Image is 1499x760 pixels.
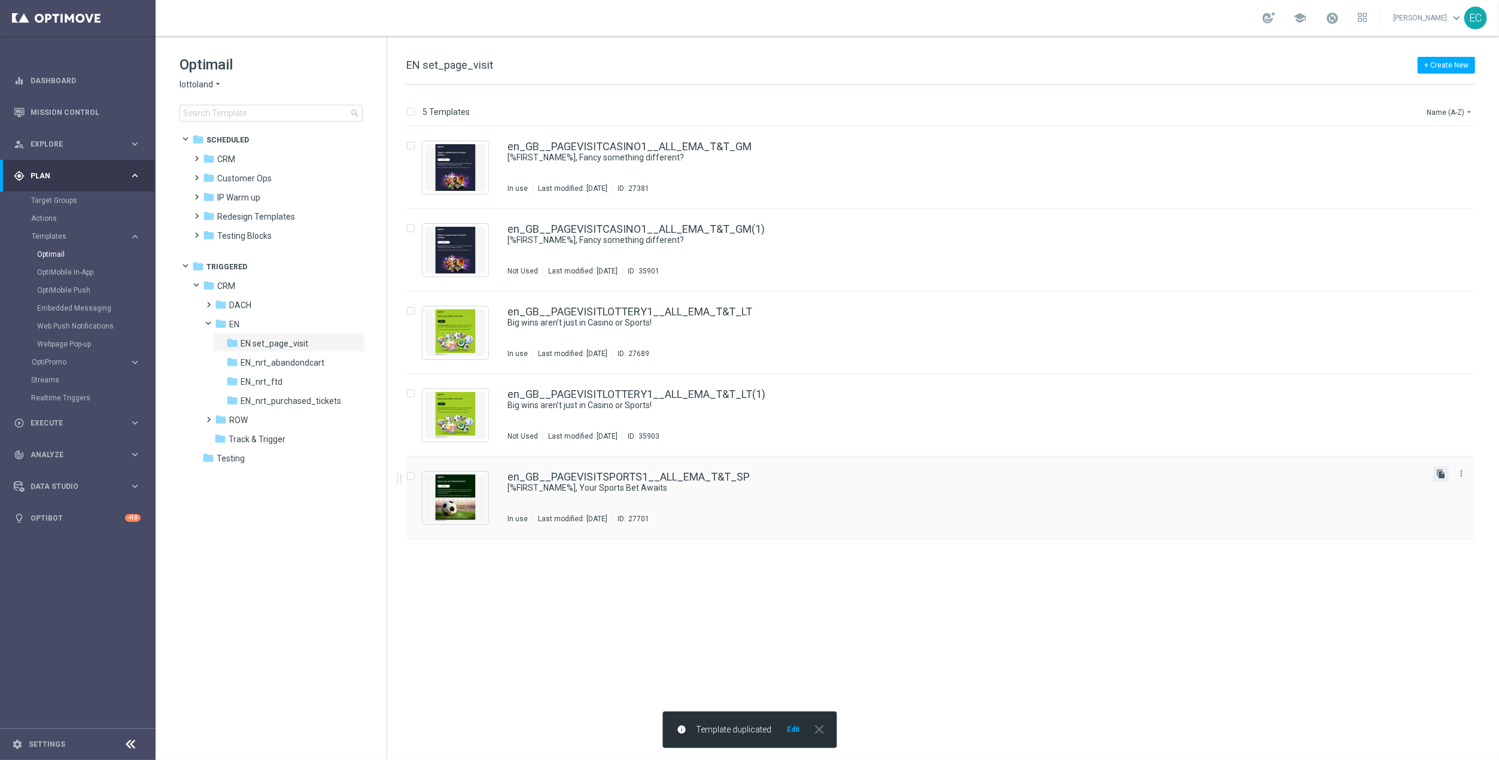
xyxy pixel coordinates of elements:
[180,105,363,121] input: Search Template
[786,725,801,734] button: Edit
[507,514,528,524] div: In use
[129,170,141,181] i: keyboard_arrow_right
[14,502,141,534] div: Optibot
[13,139,141,149] button: person_search Explore keyboard_arrow_right
[202,452,214,464] i: folder
[226,394,238,406] i: folder
[425,392,485,439] img: 35903.jpeg
[1433,466,1449,482] button: file_copy
[1418,57,1475,74] button: + Create New
[31,502,125,534] a: Optibot
[13,171,141,181] div: gps_fixed Plan keyboard_arrow_right
[638,431,659,441] div: 35903
[217,281,235,291] span: CRM
[507,317,1396,329] a: Big wins aren’t just in Casino or Sports!
[217,192,260,203] span: IP Warm up
[217,453,245,464] span: Testing
[203,191,215,203] i: folder
[180,79,223,90] button: lottoland arrow_drop_down
[14,139,129,150] div: Explore
[29,741,65,748] a: Settings
[31,353,154,371] div: OptiPromo
[206,135,249,145] span: Scheduled
[206,262,247,272] span: Triggered
[31,375,124,385] a: Streams
[394,291,1497,374] div: Press SPACE to select this row.
[507,184,528,193] div: In use
[14,449,25,460] i: track_changes
[1425,105,1475,119] button: Name (A-Z)arrow_drop_down
[226,375,238,387] i: folder
[677,725,686,734] i: info
[14,171,129,181] div: Plan
[533,349,612,358] div: Last modified: [DATE]
[628,184,649,193] div: 27381
[13,450,141,460] button: track_changes Analyze keyboard_arrow_right
[622,266,659,276] div: ID:
[203,172,215,184] i: folder
[31,389,154,407] div: Realtime Triggers
[203,229,215,241] i: folder
[31,371,154,389] div: Streams
[14,75,25,86] i: equalizer
[612,184,649,193] div: ID:
[13,108,141,117] button: Mission Control
[215,299,227,311] i: folder
[533,514,612,524] div: Last modified: [DATE]
[14,418,25,428] i: play_circle_outline
[217,211,295,222] span: Redesign Templates
[215,414,227,425] i: folder
[31,393,124,403] a: Realtime Triggers
[507,472,750,482] a: en_GB__PAGEVISITSPORTS1__ALL_EMA_T&T_SP
[394,126,1497,209] div: Press SPACE to select this row.
[622,431,659,441] div: ID:
[37,321,124,331] a: Web Push Notifications
[31,451,129,458] span: Analyze
[13,513,141,523] button: lightbulb Optibot +10
[129,231,141,242] i: keyboard_arrow_right
[507,482,1396,494] a: [%FIRST_NAME%], Your Sports Bet Awaits
[37,303,124,313] a: Embedded Messaging
[507,482,1424,494] div: [%FIRST_NAME%], Your Sports Bet Awaits
[507,152,1396,163] a: [%FIRST_NAME%], Fancy something different?
[213,79,223,90] i: arrow_drop_down
[192,260,204,272] i: folder
[13,482,141,491] div: Data Studio keyboard_arrow_right
[13,76,141,86] button: equalizer Dashboard
[217,173,272,184] span: Customer Ops
[1464,107,1474,117] i: arrow_drop_down
[406,59,493,71] span: EN set_page_visit
[507,349,528,358] div: In use
[507,317,1424,329] div: Big wins aren’t just in Casino or Sports!
[229,319,239,330] span: EN
[129,138,141,150] i: keyboard_arrow_right
[507,400,1424,411] div: Big wins aren’t just in Casino or Sports!
[507,400,1396,411] a: Big wins aren’t just in Casino or Sports!
[241,376,282,387] span: EN_nrt_ftd
[13,418,141,428] button: play_circle_outline Execute keyboard_arrow_right
[1436,469,1446,479] i: file_copy
[215,318,227,330] i: folder
[14,481,129,492] div: Data Studio
[533,184,612,193] div: Last modified: [DATE]
[507,306,752,317] a: en_GB__PAGEVISITLOTTERY1__ALL_EMA_T&T_LT
[217,154,235,165] span: CRM
[507,235,1424,246] div: [%FIRST_NAME%], Fancy something different?
[507,266,538,276] div: Not Used
[31,96,141,128] a: Mission Control
[129,417,141,428] i: keyboard_arrow_right
[37,285,124,295] a: OptiMobile Push
[37,299,154,317] div: Embedded Messaging
[217,230,272,241] span: Testing Blocks
[507,224,765,235] a: en_GB__PAGEVISITCASINO1__ALL_EMA_T&T_GM(1)
[31,196,124,205] a: Target Groups
[32,358,117,366] span: OptiPromo
[31,419,129,427] span: Execute
[226,337,238,349] i: folder
[14,171,25,181] i: gps_fixed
